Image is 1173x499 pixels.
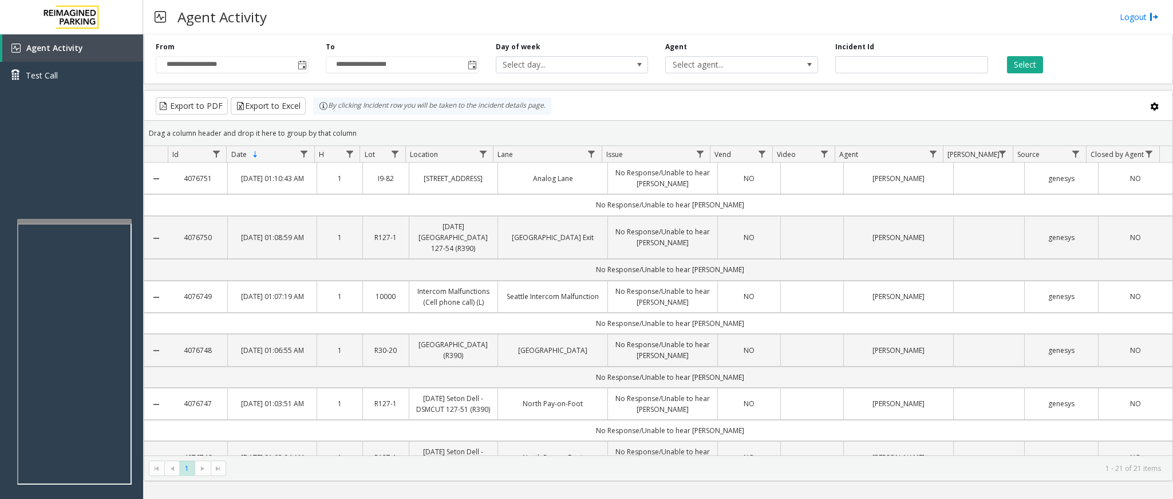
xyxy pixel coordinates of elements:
[144,454,168,463] a: Collapse Details
[725,232,773,243] a: NO
[370,291,401,302] a: 10000
[155,3,166,31] img: pageIcon
[995,146,1010,162] a: Parker Filter Menu
[370,232,401,243] a: R127-1
[1032,232,1092,243] a: genesys
[475,146,491,162] a: Location Filter Menu
[725,398,773,409] a: NO
[172,3,272,31] h3: Agent Activity
[295,57,308,73] span: Toggle popup
[755,146,770,162] a: Vend Filter Menu
[505,398,601,409] a: North Pay-on-Foot
[175,232,220,243] a: 4076750
[851,398,946,409] a: [PERSON_NAME]
[251,150,260,159] span: Sortable
[144,174,168,183] a: Collapse Details
[208,146,224,162] a: Id Filter Menu
[324,398,356,409] a: 1
[388,146,403,162] a: Lot Filter Menu
[235,452,310,463] a: [DATE] 01:03:04 AM
[777,150,796,159] span: Video
[156,42,175,52] label: From
[1130,233,1141,242] span: NO
[615,286,710,308] a: No Response/Unable to hear [PERSON_NAME]
[851,345,946,356] a: [PERSON_NAME]
[326,42,335,52] label: To
[231,150,247,159] span: Date
[1150,11,1159,23] img: logout
[11,44,21,53] img: 'icon'
[410,150,438,159] span: Location
[175,452,220,463] a: 4076746
[416,446,491,468] a: [DATE] Seton Dell - DSMCUT 127-51 (R390)
[168,313,1172,334] td: No Response/Unable to hear [PERSON_NAME]
[144,234,168,243] a: Collapse Details
[1105,232,1166,243] a: NO
[665,42,687,52] label: Agent
[175,345,220,356] a: 4076748
[1130,399,1141,408] span: NO
[416,221,491,254] a: [DATE] [GEOGRAPHIC_DATA] 127-54 (R390)
[156,97,228,115] button: Export to PDF
[235,291,310,302] a: [DATE] 01:07:19 AM
[365,150,375,159] span: Lot
[1105,452,1166,463] a: NO
[179,461,195,476] span: Page 1
[606,150,623,159] span: Issue
[744,233,755,242] span: NO
[725,173,773,184] a: NO
[370,452,401,463] a: R127-1
[725,291,773,302] a: NO
[235,398,310,409] a: [DATE] 01:03:51 AM
[1032,398,1092,409] a: genesys
[324,173,356,184] a: 1
[1017,150,1040,159] span: Source
[168,194,1172,215] td: No Response/Unable to hear [PERSON_NAME]
[235,232,310,243] a: [DATE] 01:08:59 AM
[505,232,601,243] a: [GEOGRAPHIC_DATA] Exit
[1105,173,1166,184] a: NO
[1120,11,1159,23] a: Logout
[744,174,755,183] span: NO
[505,452,601,463] a: North Pay-on-Foot
[172,150,179,159] span: Id
[235,173,310,184] a: [DATE] 01:10:43 AM
[231,97,306,115] button: Export to Excel
[615,339,710,361] a: No Response/Unable to hear [PERSON_NAME]
[1032,173,1092,184] a: genesys
[839,150,858,159] span: Agent
[584,146,599,162] a: Lane Filter Menu
[324,345,356,356] a: 1
[319,150,324,159] span: H
[1032,291,1092,302] a: genesys
[233,463,1161,473] kendo-pager-info: 1 - 21 of 21 items
[319,101,328,111] img: infoIcon.svg
[1142,146,1157,162] a: Closed by Agent Filter Menu
[313,97,551,115] div: By clicking Incident row you will be taken to the incident details page.
[725,452,773,463] a: NO
[851,173,946,184] a: [PERSON_NAME]
[416,339,491,361] a: [GEOGRAPHIC_DATA] (R390)
[1130,345,1141,355] span: NO
[925,146,941,162] a: Agent Filter Menu
[324,232,356,243] a: 1
[615,167,710,189] a: No Response/Unable to hear [PERSON_NAME]
[144,123,1172,143] div: Drag a column header and drop it here to group by that column
[1068,146,1084,162] a: Source Filter Menu
[370,173,401,184] a: I9-82
[692,146,708,162] a: Issue Filter Menu
[26,69,58,81] span: Test Call
[615,226,710,248] a: No Response/Unable to hear [PERSON_NAME]
[144,346,168,355] a: Collapse Details
[175,291,220,302] a: 4076749
[1032,345,1092,356] a: genesys
[144,146,1172,455] div: Data table
[744,399,755,408] span: NO
[175,173,220,184] a: 4076751
[1032,452,1092,463] a: genesys
[1130,174,1141,183] span: NO
[324,291,356,302] a: 1
[851,232,946,243] a: [PERSON_NAME]
[465,57,478,73] span: Toggle popup
[175,398,220,409] a: 4076747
